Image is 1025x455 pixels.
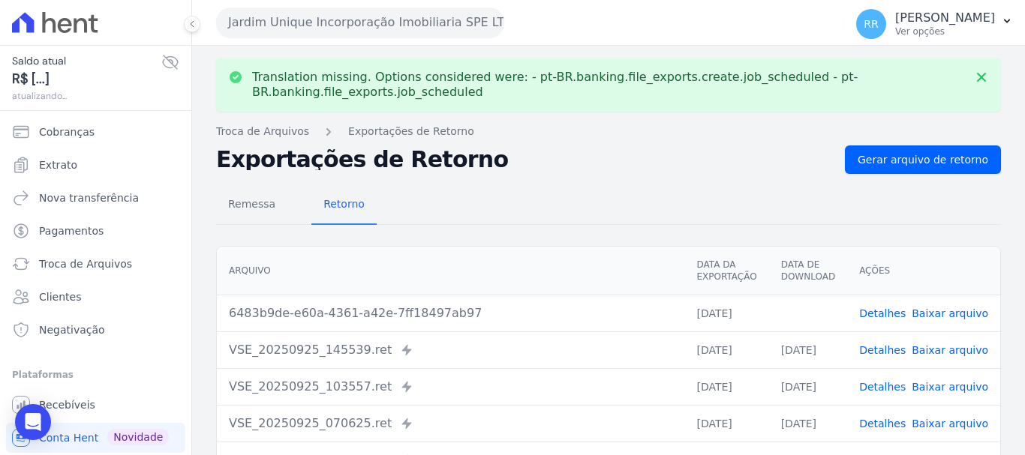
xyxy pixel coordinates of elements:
button: RR [PERSON_NAME] Ver opções [844,3,1025,45]
span: Clientes [39,289,81,304]
p: Translation missing. Options considered were: - pt-BR.banking.file_exports.create.job_scheduled -... [252,70,965,100]
a: Pagamentos [6,216,185,246]
a: Detalhes [859,381,906,393]
span: atualizando... [12,89,161,103]
span: Recebíveis [39,397,95,412]
span: Novidade [107,429,169,445]
div: VSE_20250925_070625.ret [229,415,672,433]
div: 6483b9de-e60a-4361-a42e-7ff18497ab97 [229,304,672,322]
div: Open Intercom Messenger [15,404,51,440]
a: Baixar arquivo [912,381,988,393]
div: VSE_20250925_103557.ret [229,378,672,396]
span: Remessa [219,189,284,219]
a: Baixar arquivo [912,344,988,356]
a: Remessa [216,186,287,225]
span: RR [864,19,878,29]
a: Troca de Arquivos [6,249,185,279]
nav: Breadcrumb [216,124,1001,139]
p: [PERSON_NAME] [895,10,995,25]
th: Arquivo [217,247,684,295]
td: [DATE] [769,405,847,442]
a: Gerar arquivo de retorno [845,145,1001,174]
td: [DATE] [769,368,847,405]
span: Cobranças [39,124,95,139]
a: Detalhes [859,307,906,319]
a: Conta Hent Novidade [6,423,185,453]
span: Gerar arquivo de retorno [858,152,988,167]
td: [DATE] [769,331,847,368]
h2: Exportações de Retorno [216,149,833,170]
span: R$ [...] [12,69,161,89]
span: Troca de Arquivos [39,256,132,271]
a: Detalhes [859,418,906,430]
a: Negativação [6,315,185,345]
a: Recebíveis [6,390,185,420]
span: Retorno [314,189,374,219]
p: Ver opções [895,25,995,37]
a: Cobranças [6,117,185,147]
div: Plataformas [12,366,179,384]
span: Nova transferência [39,190,139,205]
td: [DATE] [684,331,768,368]
a: Nova transferência [6,183,185,213]
th: Data da Exportação [684,247,768,295]
a: Baixar arquivo [912,307,988,319]
th: Ações [847,247,1000,295]
td: [DATE] [684,405,768,442]
div: VSE_20250925_145539.ret [229,341,672,359]
a: Baixar arquivo [912,418,988,430]
a: Detalhes [859,344,906,356]
span: Saldo atual [12,53,161,69]
a: Extrato [6,150,185,180]
td: [DATE] [684,295,768,331]
span: Pagamentos [39,223,104,238]
span: Extrato [39,157,77,172]
a: Troca de Arquivos [216,124,309,139]
td: [DATE] [684,368,768,405]
a: Clientes [6,282,185,312]
span: Negativação [39,322,105,337]
button: Jardim Unique Incorporação Imobiliaria SPE LTDA [216,7,504,37]
span: Conta Hent [39,430,98,445]
th: Data de Download [769,247,847,295]
a: Exportações de Retorno [348,124,474,139]
a: Retorno [311,186,377,225]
